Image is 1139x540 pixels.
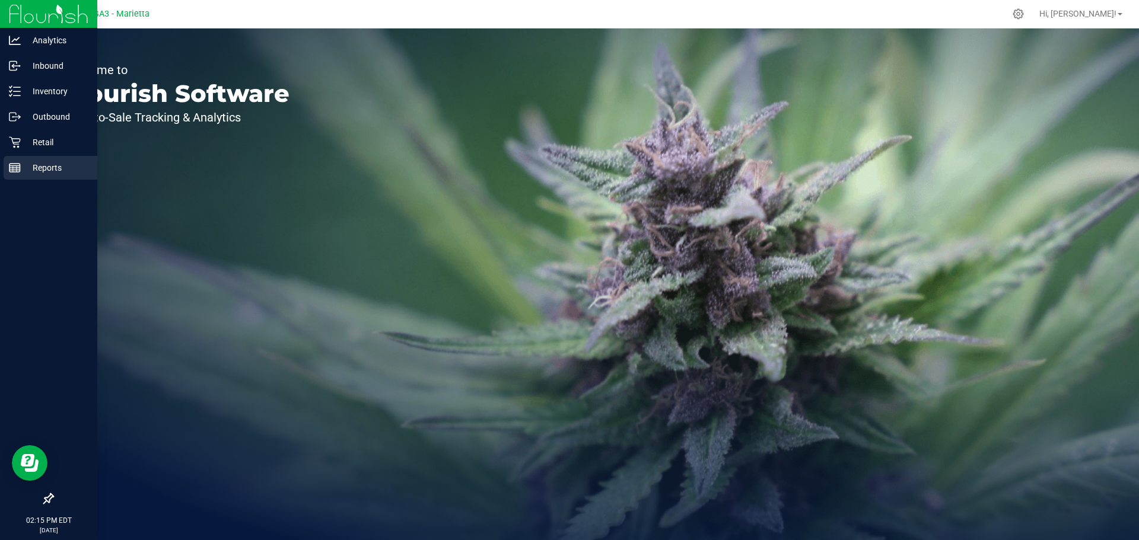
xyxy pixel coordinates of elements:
[9,85,21,97] inline-svg: Inventory
[9,34,21,46] inline-svg: Analytics
[64,82,289,106] p: Flourish Software
[12,445,47,481] iframe: Resource center
[21,110,92,124] p: Outbound
[64,111,289,123] p: Seed-to-Sale Tracking & Analytics
[9,111,21,123] inline-svg: Outbound
[93,9,149,19] span: GA3 - Marietta
[9,60,21,72] inline-svg: Inbound
[1039,9,1116,18] span: Hi, [PERSON_NAME]!
[21,33,92,47] p: Analytics
[21,59,92,73] p: Inbound
[21,84,92,98] p: Inventory
[5,515,92,526] p: 02:15 PM EDT
[9,162,21,174] inline-svg: Reports
[64,64,289,76] p: Welcome to
[21,161,92,175] p: Reports
[9,136,21,148] inline-svg: Retail
[5,526,92,535] p: [DATE]
[1011,8,1026,20] div: Manage settings
[21,135,92,149] p: Retail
